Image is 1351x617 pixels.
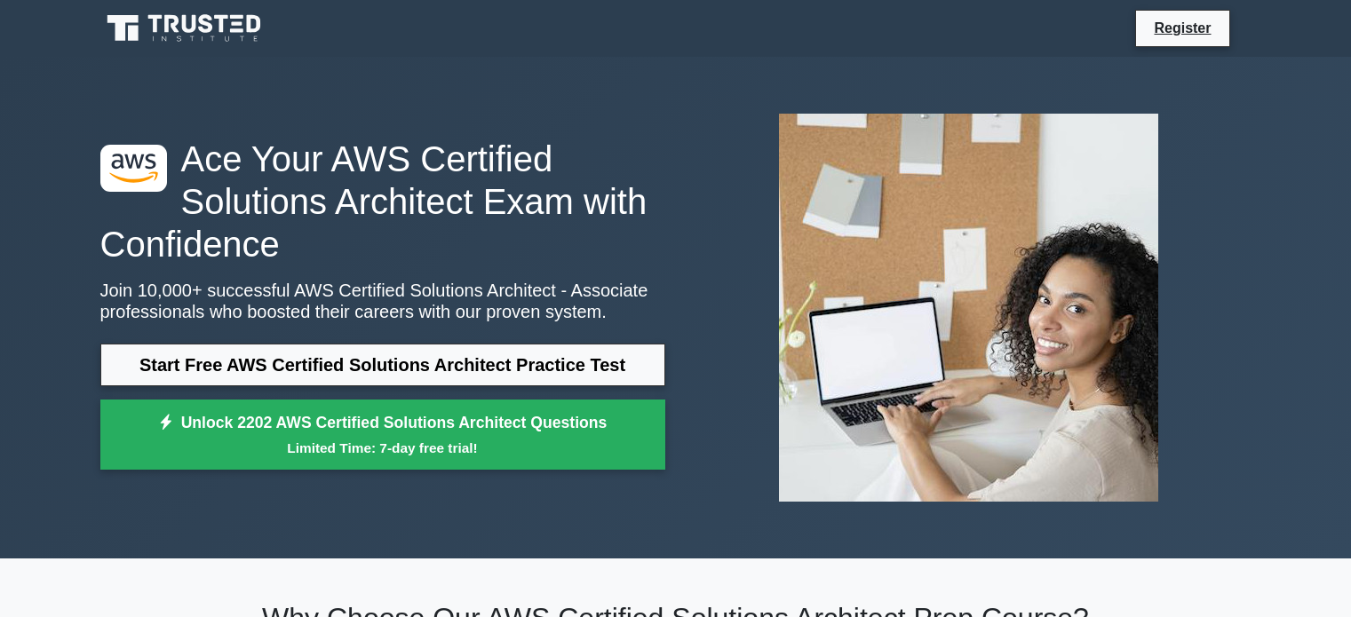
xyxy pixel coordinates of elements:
[1143,17,1221,39] a: Register
[100,280,665,322] p: Join 10,000+ successful AWS Certified Solutions Architect - Associate professionals who boosted t...
[100,399,665,471] a: Unlock 2202 AWS Certified Solutions Architect QuestionsLimited Time: 7-day free trial!
[100,344,665,386] a: Start Free AWS Certified Solutions Architect Practice Test
[100,138,665,265] h1: Ace Your AWS Certified Solutions Architect Exam with Confidence
[123,438,643,458] small: Limited Time: 7-day free trial!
